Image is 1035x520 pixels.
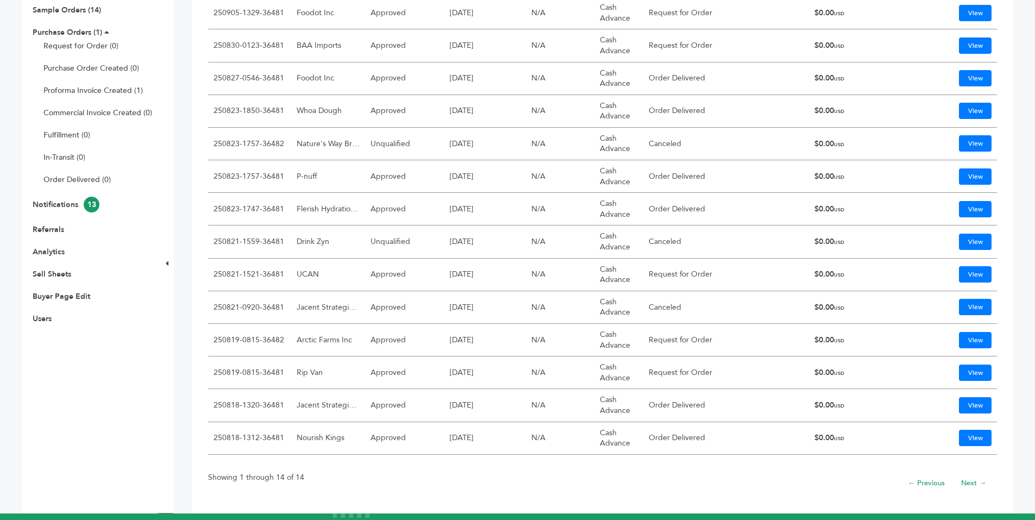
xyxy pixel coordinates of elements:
td: Approved [365,62,444,95]
a: 250823-1850-36481 [214,105,284,116]
td: $0.00 [809,389,900,422]
a: In-Transit (0) [43,152,85,162]
td: Approved [365,324,444,356]
td: Nature's Way Brands LLC [291,128,365,160]
td: N/A [526,389,594,422]
span: USD [834,10,844,17]
td: N/A [526,291,594,324]
td: N/A [526,29,594,62]
a: 250821-0920-36481 [214,302,284,312]
td: Cash Advance [594,62,643,95]
td: Cash Advance [594,160,643,193]
a: Analytics [33,247,65,257]
a: Commercial Invoice Created (0) [43,108,152,118]
td: [DATE] [444,422,526,455]
td: Canceled [643,128,809,160]
td: N/A [526,193,594,225]
span: USD [834,108,844,115]
td: BAA Imports [291,29,365,62]
td: Order Delivered [643,422,809,455]
td: $0.00 [809,356,900,389]
a: Request for Order (0) [43,41,118,51]
a: 250819-0815-36481 [214,367,284,378]
span: USD [834,370,844,377]
a: 250818-1312-36481 [214,433,284,443]
td: Unqualified [365,225,444,258]
td: Approved [365,356,444,389]
td: Approved [365,95,444,128]
td: $0.00 [809,95,900,128]
a: Purchase Order Created (0) [43,63,139,73]
td: Approved [365,29,444,62]
td: $0.00 [809,422,900,455]
a: Buyer Page Edit [33,291,90,302]
a: View [959,266,992,283]
td: N/A [526,62,594,95]
a: Order Delivered (0) [43,174,111,185]
td: Flerish Hydration, Inc. [291,193,365,225]
td: [DATE] [444,128,526,160]
td: N/A [526,259,594,291]
td: Nourish Kings [291,422,365,455]
td: Arctic Farms Inc [291,324,365,356]
td: [DATE] [444,324,526,356]
td: Order Delivered [643,389,809,422]
td: Cash Advance [594,95,643,128]
a: 250823-1757-36482 [214,139,284,149]
td: Cash Advance [594,128,643,160]
td: $0.00 [809,29,900,62]
span: USD [834,239,844,246]
td: [DATE] [444,160,526,193]
span: 13 [84,197,99,212]
a: 250821-1521-36481 [214,269,284,279]
td: Request for Order [643,356,809,389]
a: 250819-0815-36482 [214,335,284,345]
a: View [959,201,992,217]
td: Approved [365,291,444,324]
span: USD [834,435,844,442]
td: P-nuff [291,160,365,193]
td: N/A [526,356,594,389]
td: $0.00 [809,193,900,225]
td: Rip Van [291,356,365,389]
a: View [959,168,992,185]
td: Cash Advance [594,291,643,324]
a: View [959,135,992,152]
a: 250823-1747-36481 [214,204,284,214]
a: 250821-1559-36481 [214,236,284,247]
td: Cash Advance [594,29,643,62]
td: Request for Order [643,259,809,291]
a: View [959,365,992,381]
td: Approved [365,193,444,225]
a: Sell Sheets [33,269,71,279]
td: Cash Advance [594,193,643,225]
td: $0.00 [809,160,900,193]
a: View [959,397,992,414]
a: Next → [961,478,986,488]
td: Request for Order [643,29,809,62]
td: $0.00 [809,128,900,160]
td: $0.00 [809,62,900,95]
a: Purchase Orders (1) [33,27,102,37]
span: USD [834,141,844,148]
a: Users [33,314,52,324]
td: Cash Advance [594,324,643,356]
a: View [959,332,992,348]
td: N/A [526,324,594,356]
a: 250905-1329-36481 [214,8,284,18]
td: Cash Advance [594,259,643,291]
td: N/A [526,225,594,258]
td: Cash Advance [594,389,643,422]
td: Approved [365,389,444,422]
a: View [959,299,992,315]
td: Approved [365,259,444,291]
span: USD [834,174,844,180]
td: Cash Advance [594,356,643,389]
td: Order Delivered [643,193,809,225]
span: USD [834,403,844,409]
td: $0.00 [809,225,900,258]
td: Canceled [643,291,809,324]
a: Notifications13 [33,199,99,210]
a: Sample Orders (14) [33,5,101,15]
a: View [959,37,992,54]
